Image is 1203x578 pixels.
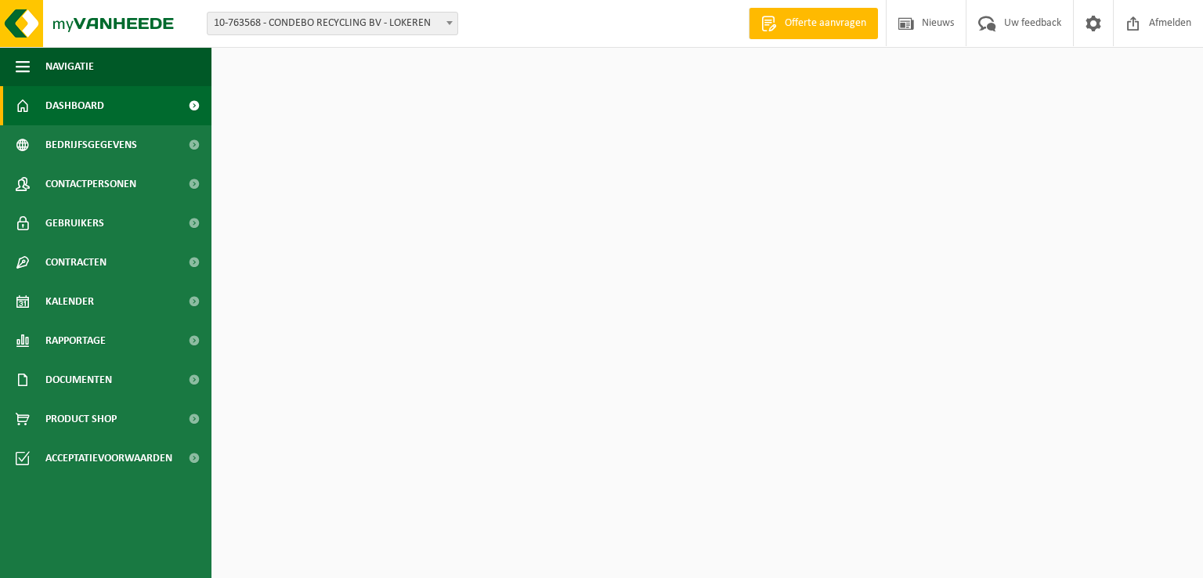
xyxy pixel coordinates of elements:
span: Contactpersonen [45,164,136,204]
span: Navigatie [45,47,94,86]
span: Dashboard [45,86,104,125]
span: 10-763568 - CONDEBO RECYCLING BV - LOKEREN [208,13,457,34]
span: Rapportage [45,321,106,360]
a: Offerte aanvragen [749,8,878,39]
span: Offerte aanvragen [781,16,870,31]
span: Documenten [45,360,112,399]
span: Kalender [45,282,94,321]
span: Acceptatievoorwaarden [45,439,172,478]
span: 10-763568 - CONDEBO RECYCLING BV - LOKEREN [207,12,458,35]
span: Contracten [45,243,107,282]
span: Product Shop [45,399,117,439]
span: Gebruikers [45,204,104,243]
span: Bedrijfsgegevens [45,125,137,164]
